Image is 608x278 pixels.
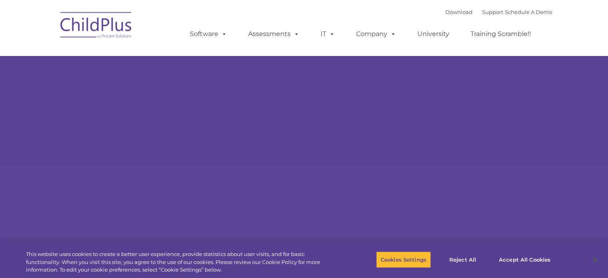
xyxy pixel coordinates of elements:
[505,9,552,15] a: Schedule A Demo
[462,26,539,42] a: Training Scramble!!
[240,26,307,42] a: Assessments
[56,6,136,46] img: ChildPlus by Procare Solutions
[409,26,457,42] a: University
[376,251,431,268] button: Cookies Settings
[26,250,335,274] div: This website uses cookies to create a better user experience, provide statistics about user visit...
[494,251,555,268] button: Accept All Cookies
[445,9,552,15] font: |
[348,26,404,42] a: Company
[445,9,472,15] a: Download
[438,251,488,268] button: Reject All
[313,26,343,42] a: IT
[586,251,604,268] button: Close
[182,26,235,42] a: Software
[482,9,503,15] a: Support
